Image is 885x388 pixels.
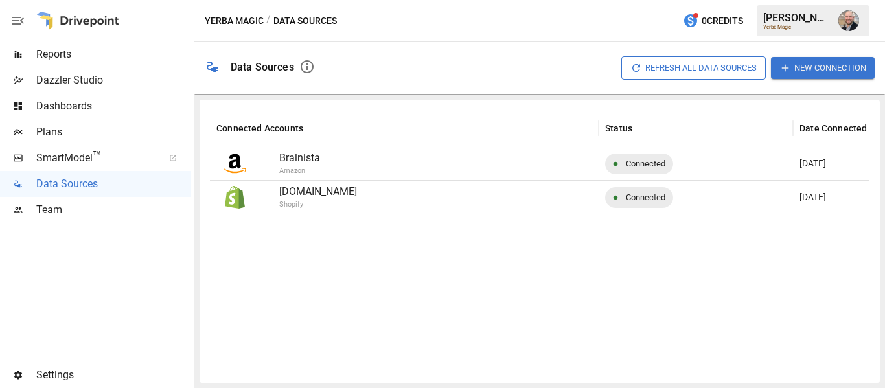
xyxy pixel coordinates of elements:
button: New Connection [771,57,875,78]
button: Refresh All Data Sources [621,56,766,79]
button: Yerba Magic [205,13,264,29]
span: Dashboards [36,98,191,114]
span: Connected [618,147,673,180]
div: Yerba Magic [763,24,831,30]
p: Amazon [279,166,661,177]
span: Data Sources [36,176,191,192]
div: Date Connected [799,123,867,133]
span: SmartModel [36,150,155,166]
span: ™ [93,148,102,165]
span: Team [36,202,191,218]
p: [DOMAIN_NAME] [279,184,592,200]
img: Shopify Logo [224,186,246,209]
div: Status [605,123,632,133]
p: Shopify [279,200,661,211]
div: / [266,13,271,29]
span: 0 Credits [702,13,743,29]
p: Brainista [279,150,592,166]
span: Reports [36,47,191,62]
span: Dazzler Studio [36,73,191,88]
img: Dustin Jacobson [838,10,859,31]
button: Sort [305,119,323,137]
span: Plans [36,124,191,140]
button: Dustin Jacobson [831,3,867,39]
img: Amazon Logo [224,152,246,175]
button: 0Credits [678,9,748,33]
span: Settings [36,367,191,383]
div: [PERSON_NAME] [763,12,831,24]
div: Data Sources [231,61,294,73]
div: Connected Accounts [216,123,303,133]
span: Connected [618,181,673,214]
button: Sort [634,119,652,137]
